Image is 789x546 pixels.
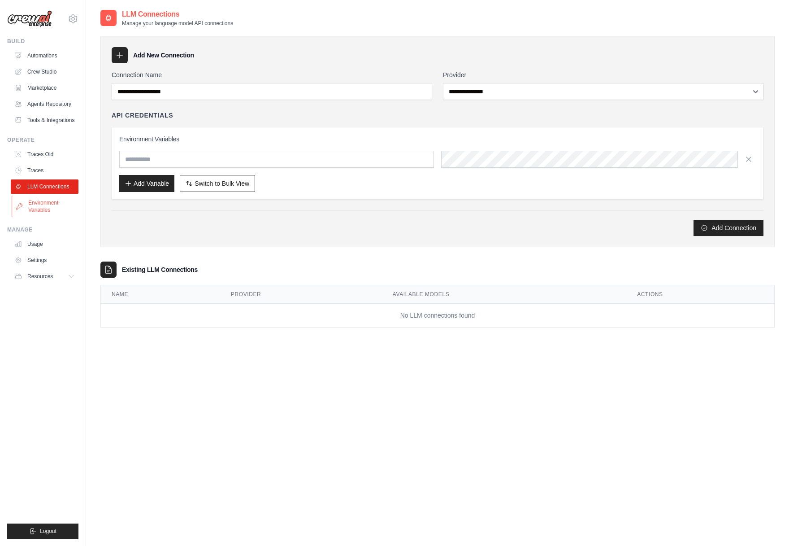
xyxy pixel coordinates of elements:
a: Environment Variables [12,196,79,217]
a: Tools & Integrations [11,113,78,127]
a: Crew Studio [11,65,78,79]
button: Logout [7,524,78,539]
button: Switch to Bulk View [180,175,255,192]
label: Connection Name [112,70,432,79]
p: Manage your language model API connections [122,20,233,27]
h3: Add New Connection [133,51,194,60]
th: Provider [220,285,382,304]
button: Resources [11,269,78,284]
h3: Environment Variables [119,135,756,144]
span: Resources [27,273,53,280]
h2: LLM Connections [122,9,233,20]
span: Switch to Bulk View [195,179,249,188]
a: Agents Repository [11,97,78,111]
span: Logout [40,528,56,535]
a: Usage [11,237,78,251]
h3: Existing LLM Connections [122,265,198,274]
div: Operate [7,136,78,144]
div: Manage [7,226,78,233]
div: Build [7,38,78,45]
img: Logo [7,10,52,27]
a: Marketplace [11,81,78,95]
button: Add Variable [119,175,174,192]
a: Settings [11,253,78,267]
a: Traces [11,163,78,178]
th: Available Models [382,285,626,304]
th: Name [101,285,220,304]
th: Actions [626,285,774,304]
td: No LLM connections found [101,304,774,328]
a: Traces Old [11,147,78,162]
button: Add Connection [694,220,763,236]
a: Automations [11,48,78,63]
a: LLM Connections [11,179,78,194]
label: Provider [443,70,763,79]
h4: API Credentials [112,111,173,120]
